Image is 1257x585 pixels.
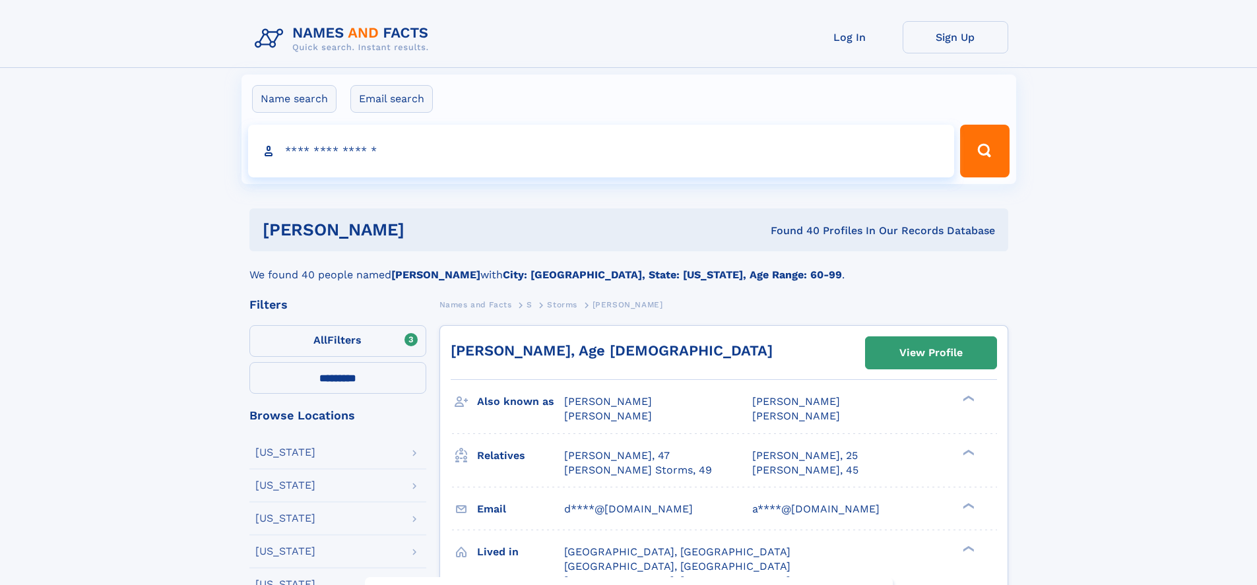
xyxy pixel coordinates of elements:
[477,498,564,520] h3: Email
[477,445,564,467] h3: Relatives
[503,268,842,281] b: City: [GEOGRAPHIC_DATA], State: [US_STATE], Age Range: 60-99
[313,334,327,346] span: All
[263,222,588,238] h1: [PERSON_NAME]
[903,21,1008,53] a: Sign Up
[564,410,652,422] span: [PERSON_NAME]
[249,21,439,57] img: Logo Names and Facts
[547,300,577,309] span: Storms
[564,545,790,558] span: [GEOGRAPHIC_DATA], [GEOGRAPHIC_DATA]
[527,296,532,313] a: S
[547,296,577,313] a: Storms
[248,125,955,177] input: search input
[252,85,337,113] label: Name search
[959,544,975,553] div: ❯
[391,268,480,281] b: [PERSON_NAME]
[249,325,426,357] label: Filters
[899,338,963,368] div: View Profile
[477,390,564,413] h3: Also known as
[527,300,532,309] span: S
[797,21,903,53] a: Log In
[564,395,652,408] span: [PERSON_NAME]
[249,251,1008,283] div: We found 40 people named with .
[959,394,975,403] div: ❯
[959,501,975,510] div: ❯
[477,541,564,563] h3: Lived in
[564,560,790,572] span: [GEOGRAPHIC_DATA], [GEOGRAPHIC_DATA]
[255,546,315,557] div: [US_STATE]
[866,337,996,369] a: View Profile
[564,463,712,477] a: [PERSON_NAME] Storms, 49
[752,395,840,408] span: [PERSON_NAME]
[255,447,315,458] div: [US_STATE]
[752,410,840,422] span: [PERSON_NAME]
[564,448,670,463] a: [PERSON_NAME], 47
[350,85,433,113] label: Email search
[439,296,512,313] a: Names and Facts
[255,513,315,524] div: [US_STATE]
[752,448,858,463] a: [PERSON_NAME], 25
[249,410,426,421] div: Browse Locations
[255,480,315,491] div: [US_STATE]
[752,463,858,477] a: [PERSON_NAME], 45
[249,299,426,311] div: Filters
[959,448,975,456] div: ❯
[451,342,773,359] a: [PERSON_NAME], Age [DEMOGRAPHIC_DATA]
[960,125,1009,177] button: Search Button
[593,300,663,309] span: [PERSON_NAME]
[587,224,995,238] div: Found 40 Profiles In Our Records Database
